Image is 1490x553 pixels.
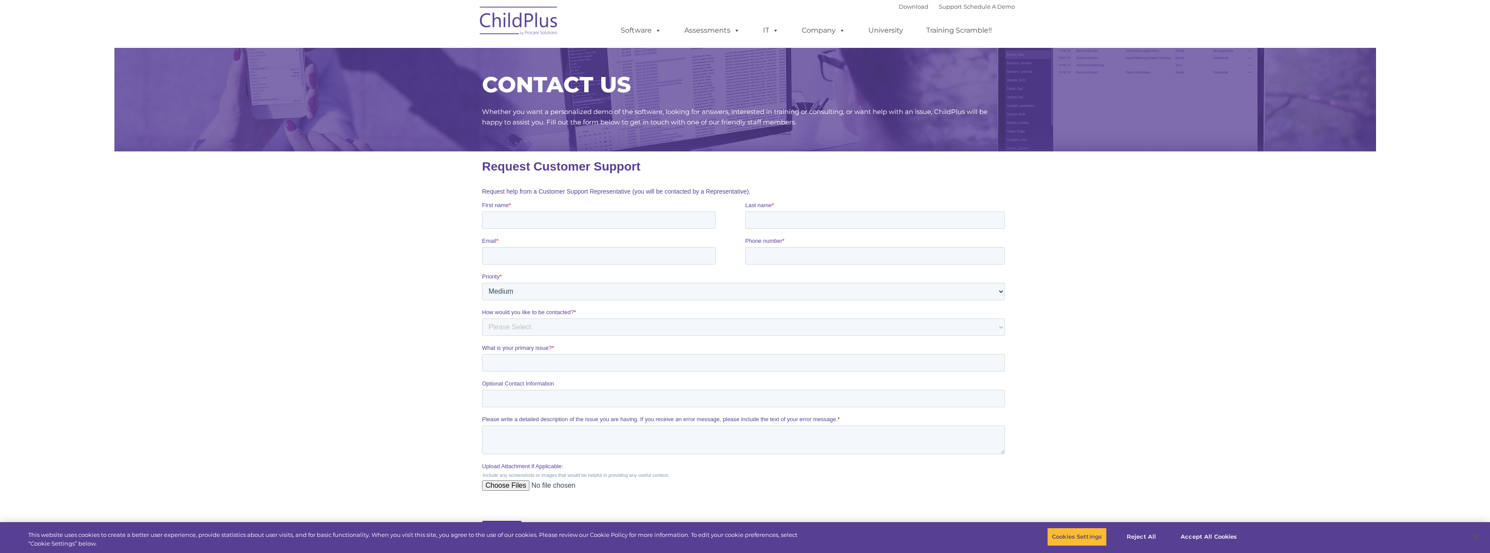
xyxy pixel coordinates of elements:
a: IT [754,22,787,39]
button: Accept All Cookies [1176,528,1242,546]
a: Training Scramble!! [917,22,1001,39]
button: Close [1467,527,1486,546]
a: Assessments [676,22,749,39]
button: Cookies Settings [1047,528,1107,546]
font: | [899,3,1015,10]
span: CONTACT US [482,71,631,98]
a: Schedule A Demo [964,3,1015,10]
span: Whether you want a personalized demo of the software, looking for answers, interested in training... [482,107,988,126]
a: Download [899,3,928,10]
button: Reject All [1114,528,1169,546]
a: Company [793,22,854,39]
a: University [860,22,912,39]
div: This website uses cookies to create a better user experience, provide statistics about user visit... [28,531,820,548]
a: Software [612,22,670,39]
a: Support [939,3,962,10]
img: ChildPlus by Procare Solutions [475,0,563,44]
